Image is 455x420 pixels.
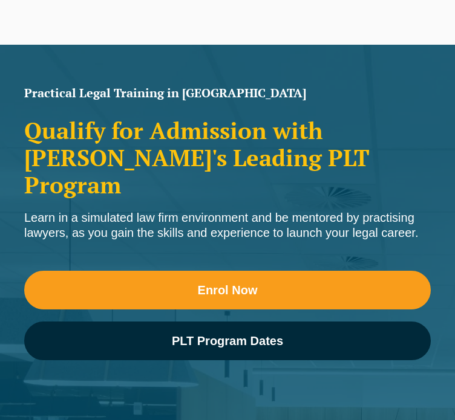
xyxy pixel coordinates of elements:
[198,284,258,296] span: Enrol Now
[172,335,283,347] span: PLT Program Dates
[24,210,431,241] div: Learn in a simulated law firm environment and be mentored by practising lawyers, as you gain the ...
[24,321,431,360] a: PLT Program Dates
[24,87,431,99] h1: Practical Legal Training in [GEOGRAPHIC_DATA]
[24,117,431,198] h2: Qualify for Admission with [PERSON_NAME]'s Leading PLT Program
[24,271,431,309] a: Enrol Now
